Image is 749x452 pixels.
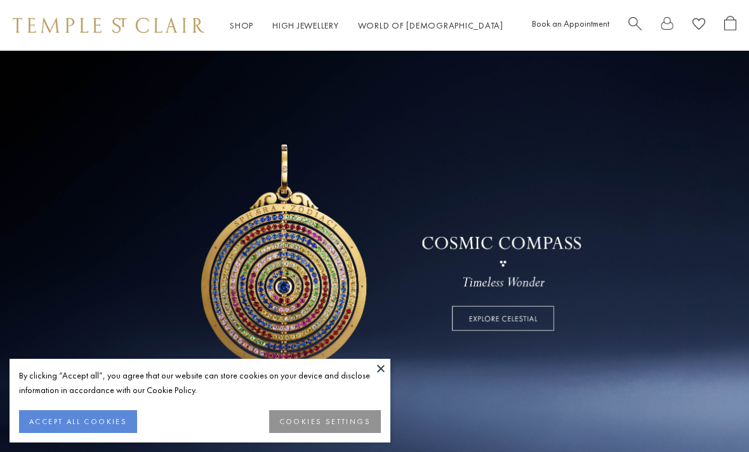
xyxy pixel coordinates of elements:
nav: Main navigation [230,18,503,34]
a: Search [628,16,642,36]
a: ShopShop [230,20,253,31]
a: World of [DEMOGRAPHIC_DATA]World of [DEMOGRAPHIC_DATA] [358,20,503,31]
a: Open Shopping Bag [724,16,736,36]
a: Book an Appointment [532,18,609,29]
button: ACCEPT ALL COOKIES [19,410,137,433]
div: By clicking “Accept all”, you agree that our website can store cookies on your device and disclos... [19,368,381,397]
button: COOKIES SETTINGS [269,410,381,433]
img: Temple St. Clair [13,18,204,33]
a: High JewelleryHigh Jewellery [272,20,339,31]
iframe: Gorgias live chat messenger [686,392,736,439]
a: View Wishlist [693,16,705,36]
